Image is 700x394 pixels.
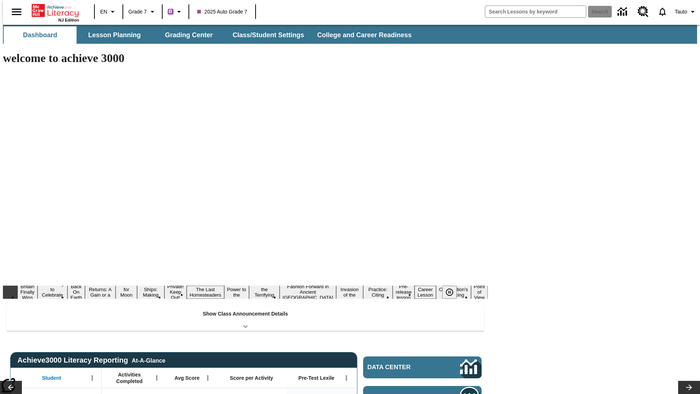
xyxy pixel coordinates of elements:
button: Open Menu [151,372,162,383]
button: Slide 12 The Invasion of the Free CD [336,280,363,304]
button: Slide 4 Free Returns: A Gain or a Drain? [85,280,116,304]
button: Slide 1 Britain Finally Wins [17,283,38,301]
button: Slide 16 The Constitution's Balancing Act [436,280,471,304]
button: Open Menu [202,372,213,383]
span: Tauto [675,8,687,16]
span: Achieve3000 Literacy Reporting [17,356,166,364]
input: search field [485,6,586,18]
button: Slide 8 The Last Homesteaders [187,286,224,299]
button: Boost Class color is purple. Change class color [165,5,186,18]
button: Language: EN, Select a language [97,5,120,18]
span: Data Center [367,364,436,371]
span: Avg Score [174,375,199,381]
button: Slide 10 Attack of the Terrifying Tomatoes [249,280,280,304]
button: Slide 5 Time for Moon Rules? [116,280,137,304]
h1: welcome to achieve 3000 [3,51,488,65]
span: NJ Edition [58,18,79,22]
button: Grade: Grade 7, Select a grade [125,5,160,18]
span: Activities Completed [105,371,153,385]
button: Profile/Settings [672,5,700,18]
a: Data Center [363,356,482,378]
button: Open side menu [6,1,27,23]
button: Pause [442,286,457,299]
button: Dashboard [4,26,77,44]
button: Open Menu [87,372,98,383]
a: Data Center [613,2,633,22]
div: Pause [442,286,464,299]
button: Lesson carousel, Next [678,381,700,394]
button: College and Career Readiness [311,26,417,44]
button: Slide 11 Fashion Forward in Ancient Rome [280,283,336,301]
button: Slide 9 Solar Power to the People [224,280,249,304]
div: At-A-Glance [132,356,165,364]
a: Resource Center, Will open in new tab [633,2,653,22]
div: Show Class Announcement Details [7,306,484,331]
button: Slide 13 Mixed Practice: Citing Evidence [363,280,393,304]
button: Slide 2 Get Ready to Celebrate Juneteenth! [38,280,68,304]
button: Open Menu [341,372,352,383]
span: Pre-Test Lexile [299,375,335,381]
button: Lesson Planning [78,26,151,44]
div: SubNavbar [3,26,418,44]
button: Slide 6 Cruise Ships: Making Waves [137,280,164,304]
button: Slide 3 Back On Earth [67,283,85,301]
span: 2025 Auto Grade 7 [197,8,248,16]
div: SubNavbar [3,25,697,44]
span: Score per Activity [230,375,273,381]
span: B [169,7,172,16]
span: EN [100,8,107,16]
button: Grading Center [152,26,225,44]
a: Home [32,3,79,18]
span: Student [42,375,61,381]
p: Show Class Announcement Details [203,310,288,318]
button: Slide 17 Point of View [471,283,488,301]
button: Slide 15 Career Lesson [415,286,436,299]
button: Slide 7 Private! Keep Out! [164,283,187,301]
button: Slide 14 Pre-release lesson [393,283,415,301]
span: Grade 7 [128,8,147,16]
button: Class/Student Settings [227,26,310,44]
a: Notifications [653,2,672,21]
div: Home [32,3,79,22]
